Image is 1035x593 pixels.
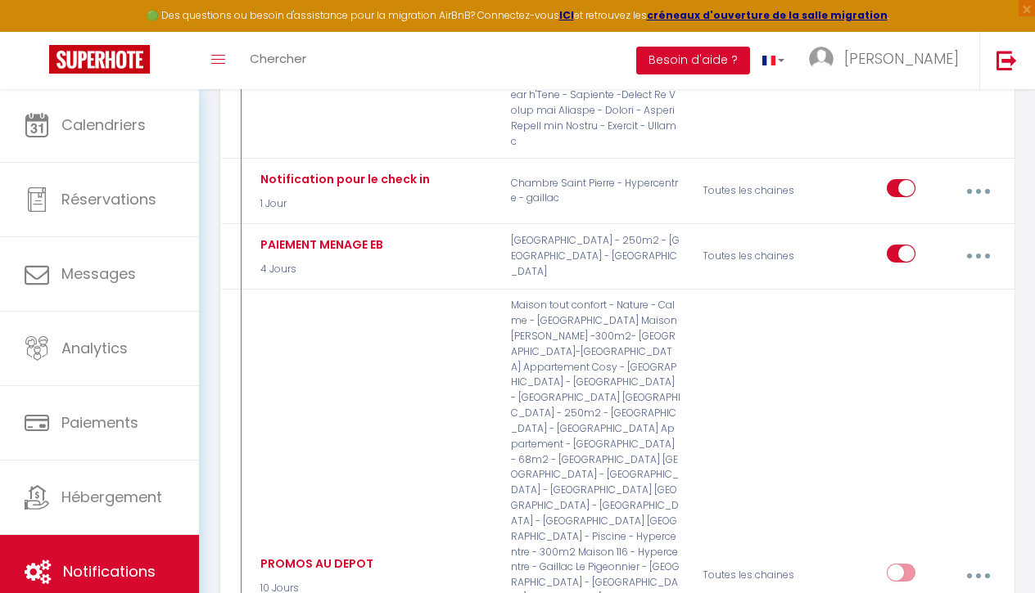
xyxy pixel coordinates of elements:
[256,262,383,277] p: 4 Jours
[237,32,319,89] a: Chercher
[256,555,373,573] div: PROMOS AU DEPOT
[256,236,383,254] div: PAIEMENT MENAGE EB
[61,263,136,284] span: Messages
[61,189,156,209] span: Réservations
[13,7,62,56] button: Ouvrir le widget de chat LiveChat
[256,170,430,188] div: Notification pour le check in
[61,115,146,135] span: Calendriers
[692,232,820,280] div: Toutes les chaines
[559,8,574,22] a: ICI
[809,47,834,71] img: ...
[647,8,888,22] a: créneaux d'ouverture de la salle migration
[797,32,979,89] a: ... [PERSON_NAME]
[500,232,692,280] p: [GEOGRAPHIC_DATA] - 250m2 - [GEOGRAPHIC_DATA] - [GEOGRAPHIC_DATA]
[844,48,959,69] span: [PERSON_NAME]
[61,338,128,358] span: Analytics
[250,50,306,67] span: Chercher
[500,167,692,214] p: Chambre Saint Pierre - Hypercentre - gaillac
[692,167,820,214] div: Toutes les chaines
[256,196,430,212] p: 1 Jour
[61,412,138,433] span: Paiements
[49,45,150,74] img: Super Booking
[997,50,1017,70] img: logout
[636,47,750,74] button: Besoin d'aide ?
[61,487,162,507] span: Hébergement
[63,561,156,582] span: Notifications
